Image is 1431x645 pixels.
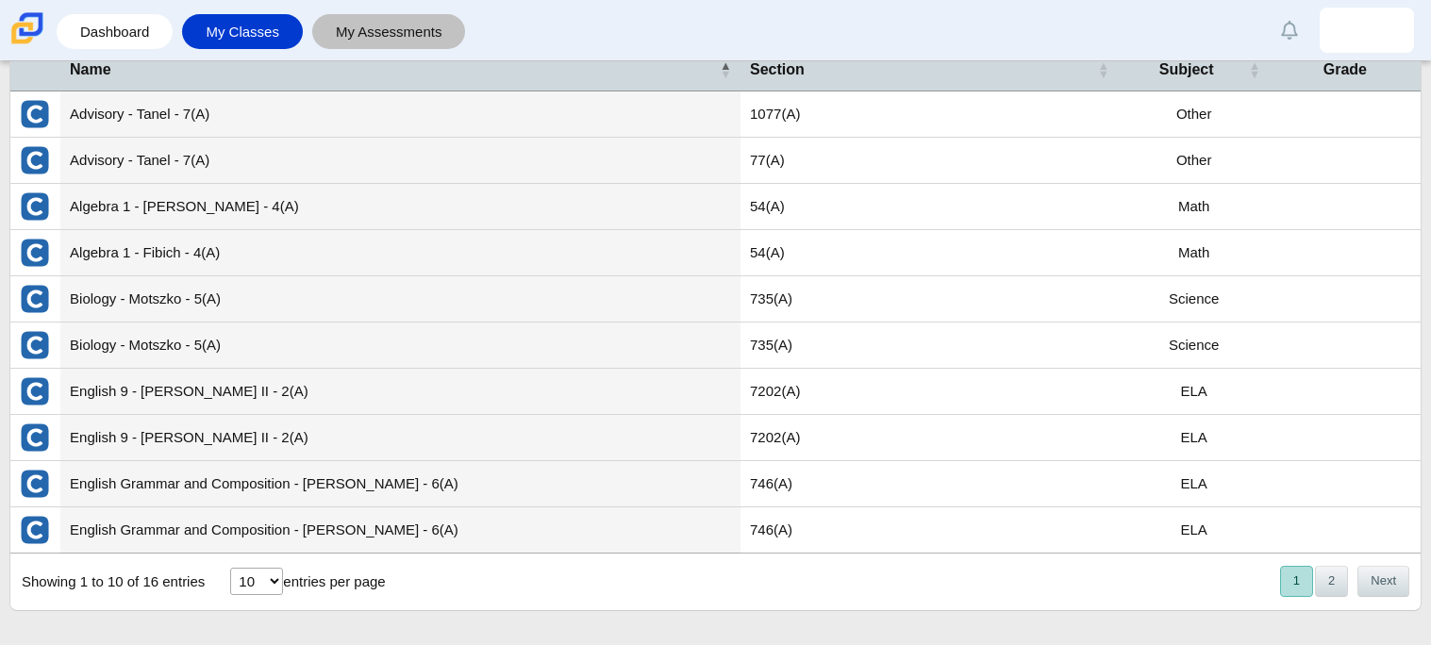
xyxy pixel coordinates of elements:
[8,8,47,48] img: Carmen School of Science & Technology
[1280,566,1313,597] button: 1
[740,415,1119,461] td: 7202(A)
[60,138,740,184] td: Advisory - Tanel - 7(A)
[283,573,385,589] label: entries per page
[740,276,1119,322] td: 735(A)
[1119,369,1270,415] td: ELA
[60,322,740,369] td: Biology - Motszko - 5(A)
[740,184,1119,230] td: 54(A)
[20,238,50,268] img: External class connected through Clever
[60,461,740,507] td: English Grammar and Composition - [PERSON_NAME] - 6(A)
[60,507,740,554] td: English Grammar and Composition - [PERSON_NAME] - 6(A)
[740,507,1119,554] td: 746(A)
[20,330,50,360] img: External class connected through Clever
[60,276,740,322] td: Biology - Motszko - 5(A)
[60,184,740,230] td: Algebra 1 - [PERSON_NAME] - 4(A)
[740,461,1119,507] td: 746(A)
[1098,60,1109,79] span: Section : Activate to sort
[1119,415,1270,461] td: ELA
[1249,60,1260,79] span: Subject : Activate to sort
[720,60,731,79] span: Name : Activate to invert sorting
[191,14,293,49] a: My Classes
[1278,566,1409,597] nav: pagination
[1357,566,1409,597] button: Next
[60,415,740,461] td: English 9 - [PERSON_NAME] II - 2(A)
[1119,461,1270,507] td: ELA
[1279,59,1411,80] span: Grade
[20,376,50,406] img: External class connected through Clever
[1315,566,1348,597] button: 2
[1119,507,1270,554] td: ELA
[1119,276,1270,322] td: Science
[322,14,457,49] a: My Assessments
[740,230,1119,276] td: 54(A)
[20,515,50,545] img: External class connected through Clever
[1352,15,1382,45] img: andrea.villaarroyo.gwK2th
[60,91,740,138] td: Advisory - Tanel - 7(A)
[8,35,47,51] a: Carmen School of Science & Technology
[1119,91,1270,138] td: Other
[60,369,740,415] td: English 9 - [PERSON_NAME] II - 2(A)
[750,59,1094,80] span: Section
[20,99,50,129] img: External class connected through Clever
[1119,230,1270,276] td: Math
[60,230,740,276] td: Algebra 1 - Fibich - 4(A)
[20,284,50,314] img: External class connected through Clever
[20,469,50,499] img: External class connected through Clever
[20,145,50,175] img: External class connected through Clever
[1269,9,1310,51] a: Alerts
[10,554,205,610] div: Showing 1 to 10 of 16 entries
[740,322,1119,369] td: 735(A)
[740,369,1119,415] td: 7202(A)
[1320,8,1414,53] a: andrea.villaarroyo.gwK2th
[1119,322,1270,369] td: Science
[66,14,163,49] a: Dashboard
[1119,138,1270,184] td: Other
[20,422,50,453] img: External class connected through Clever
[20,191,50,222] img: External class connected through Clever
[740,138,1119,184] td: 77(A)
[740,91,1119,138] td: 1077(A)
[1119,184,1270,230] td: Math
[1128,59,1245,80] span: Subject
[70,59,716,80] span: Name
